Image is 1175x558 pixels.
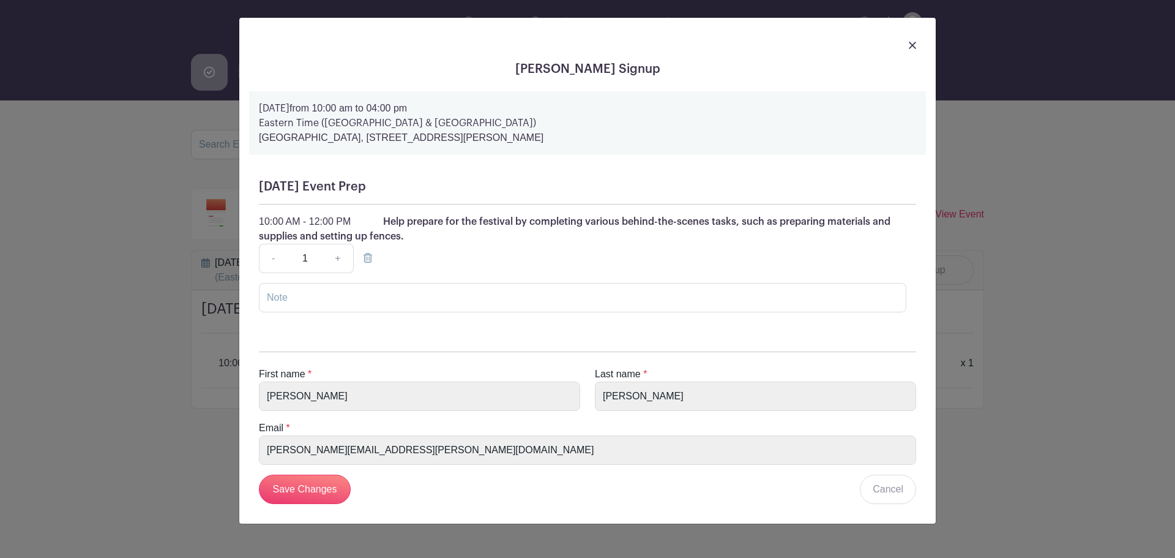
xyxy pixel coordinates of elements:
label: Email [259,421,283,435]
a: Cancel [860,475,916,504]
img: close_button-5f87c8562297e5c2d7936805f587ecaba9071eb48480494691a3f1689db116b3.svg [909,42,916,49]
input: Save Changes [259,475,351,504]
strong: Eastern Time ([GEOGRAPHIC_DATA] & [GEOGRAPHIC_DATA]) [259,118,536,128]
h5: [PERSON_NAME] Signup [249,62,926,77]
label: Last name [595,367,641,382]
input: Note [259,283,906,312]
p: [GEOGRAPHIC_DATA], [STREET_ADDRESS][PERSON_NAME] [259,130,916,145]
h5: [DATE] Event Prep [259,179,916,194]
a: - [259,244,287,273]
p: from 10:00 am to 04:00 pm [259,101,916,116]
strong: [DATE] [259,104,289,113]
a: + [323,244,353,273]
span: Help prepare for the festival by completing various behind-the-scenes tasks, such as preparing ma... [259,217,890,241]
span: 10:00 AM - 12:00 PM [259,216,351,227]
label: First name [259,367,305,382]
